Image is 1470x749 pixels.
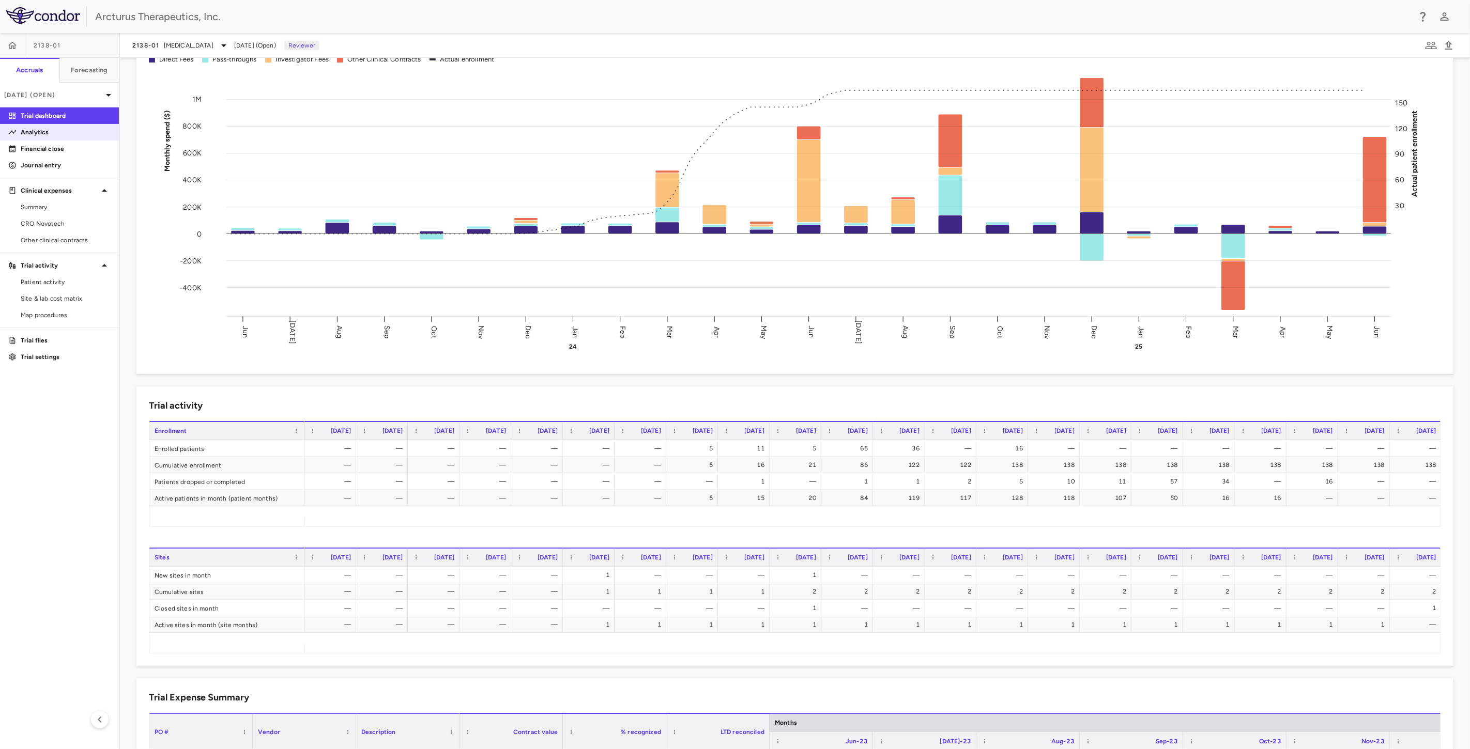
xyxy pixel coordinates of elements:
div: 119 [882,490,920,506]
span: [DATE] [1158,427,1178,434]
div: — [365,457,403,473]
div: — [520,490,558,506]
span: Map procedures [21,310,111,320]
span: [DATE] [744,554,764,561]
div: — [520,616,558,633]
span: [DATE] [538,554,558,561]
div: — [417,567,454,583]
div: — [1089,567,1126,583]
span: [MEDICAL_DATA] [164,41,213,50]
div: 2 [934,583,971,600]
div: — [1037,567,1075,583]
div: 16 [1296,473,1333,490]
div: — [1037,440,1075,457]
div: — [1296,600,1333,616]
div: — [1296,567,1333,583]
span: Sites [155,554,170,561]
tspan: Monthly spend ($) [163,110,172,171]
div: Closed sites in month [149,600,304,616]
div: — [314,600,351,616]
div: — [727,567,764,583]
div: — [469,616,506,633]
div: — [624,473,661,490]
div: Investigator Fees [275,55,329,64]
span: Other clinical contracts [21,236,111,245]
p: Trial activity [21,261,98,270]
text: Mar [665,325,674,338]
div: — [365,600,403,616]
div: — [469,600,506,616]
div: — [314,440,351,457]
div: — [417,490,454,506]
tspan: -400K [179,283,202,292]
div: — [1141,440,1178,457]
span: [DATE] [641,554,661,561]
div: 1 [934,616,971,633]
div: — [469,567,506,583]
div: 1 [831,473,868,490]
text: Jan [571,326,580,337]
div: 2 [1296,583,1333,600]
div: 1 [882,616,920,633]
text: [DATE] [288,320,297,344]
div: Cumulative enrollment [149,457,304,473]
text: Dec [1090,325,1098,338]
tspan: Actual patient enrollment [1411,110,1419,197]
p: Reviewer [284,41,319,50]
span: [DATE] [486,427,506,434]
span: Patient activity [21,277,111,287]
div: — [572,440,609,457]
span: [DATE] [1106,427,1126,434]
tspan: 400K [182,176,202,184]
div: — [624,567,661,583]
text: Jun [241,326,250,338]
div: — [520,473,558,490]
div: 1 [727,473,764,490]
div: 1 [1296,616,1333,633]
div: 50 [1141,490,1178,506]
div: 16 [1192,490,1230,506]
div: — [624,600,661,616]
span: [DATE] [951,427,971,434]
div: — [1192,440,1230,457]
div: 1 [572,567,609,583]
text: Jun [807,326,816,338]
div: 2 [1399,583,1436,600]
text: Sep [948,325,957,338]
img: logo-full-BYUhSk78.svg [6,7,80,24]
span: Summary [21,202,111,212]
div: — [676,473,713,490]
p: Clinical expenses [21,186,98,195]
div: 5 [986,473,1023,490]
div: 107 [1089,490,1126,506]
div: — [520,457,558,473]
div: 1 [676,583,713,600]
tspan: 120 [1396,124,1407,133]
div: — [1399,490,1436,506]
div: — [1347,490,1385,506]
div: — [572,473,609,490]
div: 138 [1244,457,1281,473]
text: Oct [430,325,438,338]
span: [DATE] [589,554,609,561]
span: [DATE] [951,554,971,561]
span: [DATE] [589,427,609,434]
div: 57 [1141,473,1178,490]
div: — [469,440,506,457]
div: — [934,440,971,457]
div: Arcturus Therapeutics, Inc. [95,9,1410,24]
tspan: 30 [1396,201,1404,210]
div: 5 [779,440,816,457]
div: — [520,567,558,583]
span: [DATE] [1313,554,1333,561]
div: — [624,440,661,457]
tspan: 90 [1396,150,1404,159]
div: — [417,457,454,473]
div: — [572,600,609,616]
div: — [882,567,920,583]
div: 117 [934,490,971,506]
span: [DATE] [382,427,403,434]
span: [DATE] [1416,554,1436,561]
div: — [314,473,351,490]
div: 86 [831,457,868,473]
